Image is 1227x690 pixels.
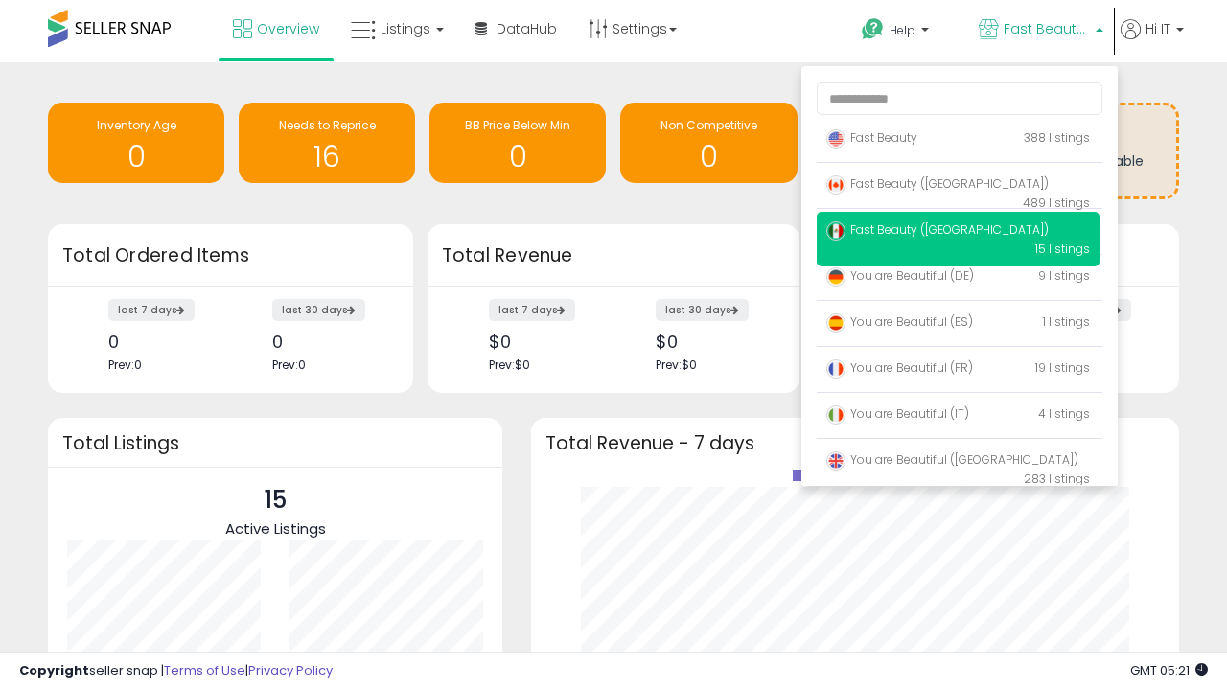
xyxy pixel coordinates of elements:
a: Hi IT [1121,19,1184,62]
div: seller snap | | [19,662,333,680]
span: DataHub [497,19,557,38]
span: You are Beautiful ([GEOGRAPHIC_DATA]) [826,451,1078,468]
img: canada.png [826,175,845,195]
span: Prev: 0 [108,356,142,373]
strong: Copyright [19,661,89,679]
label: last 7 days [108,299,195,321]
a: Needs to Reprice 16 [239,103,415,183]
span: 489 listings [1023,195,1090,211]
span: BB Price Below Min [465,117,570,133]
img: mexico.png [826,221,845,241]
label: last 30 days [272,299,365,321]
div: 0 [272,332,380,352]
span: You are Beautiful (ES) [826,313,973,330]
span: Active Listings [225,518,326,539]
span: 1 listings [1043,313,1090,330]
p: 15 [225,482,326,518]
span: Listings [381,19,430,38]
img: usa.png [826,129,845,149]
img: uk.png [826,451,845,471]
div: 0 [108,332,216,352]
a: Privacy Policy [248,661,333,679]
span: Prev: 0 [272,356,306,373]
i: Get Help [861,17,885,41]
span: You are Beautiful (IT) [826,405,969,422]
a: Terms of Use [164,661,245,679]
span: Fast Beauty ([GEOGRAPHIC_DATA]) [826,221,1049,238]
span: 4 listings [1038,405,1090,422]
span: Prev: $0 [489,356,530,373]
span: Help [890,22,915,38]
img: spain.png [826,313,845,333]
span: 2025-09-17 05:21 GMT [1130,661,1208,679]
span: Fast Beauty ([GEOGRAPHIC_DATA]) [826,175,1049,192]
span: 283 listings [1024,471,1090,487]
span: Prev: $0 [656,356,697,373]
a: Help [846,3,961,62]
span: Hi IT [1146,19,1170,38]
span: Fast Beauty ([GEOGRAPHIC_DATA]) [1004,19,1090,38]
h1: 0 [630,141,787,172]
h3: Total Revenue - 7 days [545,436,1165,450]
span: Overview [257,19,319,38]
span: Needs to Reprice [279,117,376,133]
span: 15 listings [1035,241,1090,257]
h1: 0 [439,141,596,172]
img: france.png [826,359,845,379]
span: Fast Beauty [826,129,917,146]
h3: Total Listings [62,436,488,450]
div: $0 [489,332,599,352]
a: Non Competitive 0 [620,103,797,183]
a: BB Price Below Min 0 [429,103,606,183]
img: italy.png [826,405,845,425]
a: Inventory Age 0 [48,103,224,183]
span: You are Beautiful (DE) [826,267,974,284]
span: 9 listings [1038,267,1090,284]
h3: Total Revenue [442,242,785,269]
h1: 16 [248,141,405,172]
label: last 7 days [489,299,575,321]
span: 388 listings [1024,129,1090,146]
span: 19 listings [1035,359,1090,376]
h1: 0 [58,141,215,172]
label: last 30 days [656,299,749,321]
img: germany.png [826,267,845,287]
h3: Total Ordered Items [62,242,399,269]
div: $0 [656,332,766,352]
span: You are Beautiful (FR) [826,359,973,376]
span: Inventory Age [97,117,176,133]
span: Non Competitive [660,117,757,133]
